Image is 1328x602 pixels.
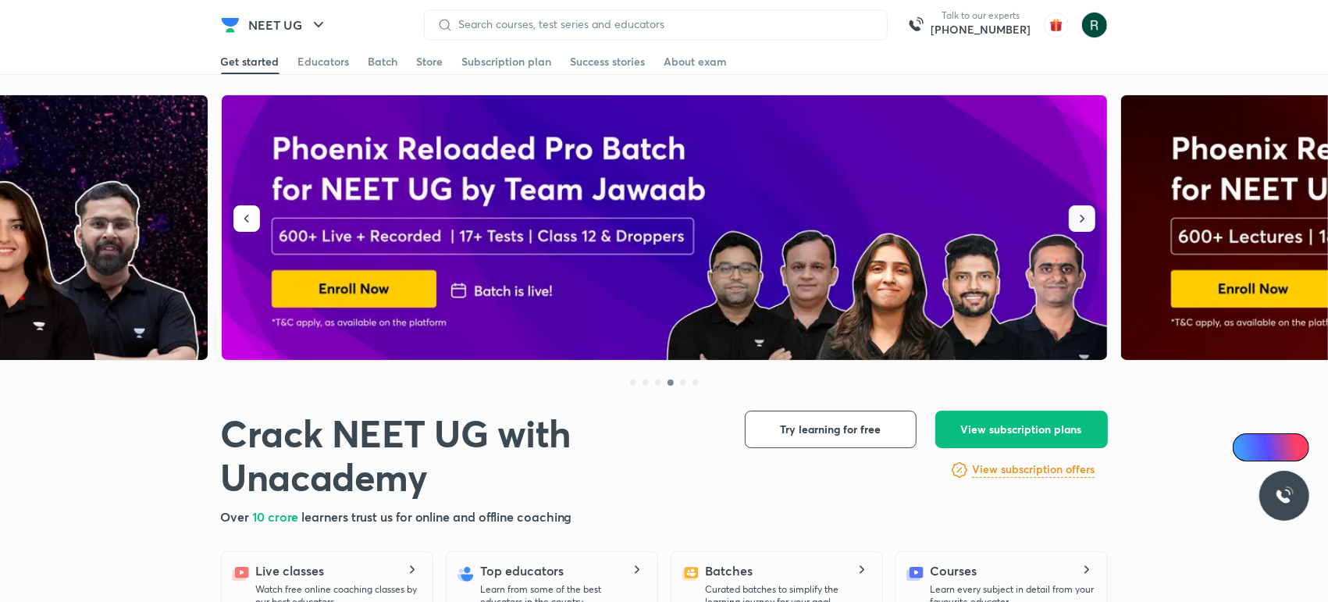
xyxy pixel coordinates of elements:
[1275,486,1294,505] img: ttu
[462,54,552,69] div: Subscription plan
[780,422,881,437] span: Try learning for free
[453,18,874,30] input: Search courses, test series and educators
[1259,441,1300,454] span: Ai Doubts
[935,411,1108,448] button: View subscription plans
[221,508,253,525] span: Over
[706,561,753,580] h5: Batches
[931,22,1031,37] a: [PHONE_NUMBER]
[745,411,917,448] button: Try learning for free
[664,49,728,74] a: About exam
[462,49,552,74] a: Subscription plan
[417,54,443,69] div: Store
[900,9,931,41] img: call-us
[961,422,1082,437] span: View subscription plans
[256,561,324,580] h5: Live classes
[1242,441,1255,454] img: Icon
[221,411,720,498] h1: Crack NEET UG with Unacademy
[571,54,646,69] div: Success stories
[664,54,728,69] div: About exam
[368,54,398,69] div: Batch
[252,508,301,525] span: 10 crore
[221,49,279,74] a: Get started
[931,9,1031,22] p: Talk to our experts
[1233,433,1309,461] a: Ai Doubts
[972,461,1095,479] a: View subscription offers
[298,54,350,69] div: Educators
[240,9,337,41] button: NEET UG
[221,16,240,34] img: Company Logo
[298,49,350,74] a: Educators
[1044,12,1069,37] img: avatar
[1081,12,1108,38] img: Khushi Gupta
[368,49,398,74] a: Batch
[571,49,646,74] a: Success stories
[931,561,977,580] h5: Courses
[972,461,1095,478] h6: View subscription offers
[417,49,443,74] a: Store
[301,508,571,525] span: learners trust us for online and offline coaching
[481,561,564,580] h5: Top educators
[221,54,279,69] div: Get started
